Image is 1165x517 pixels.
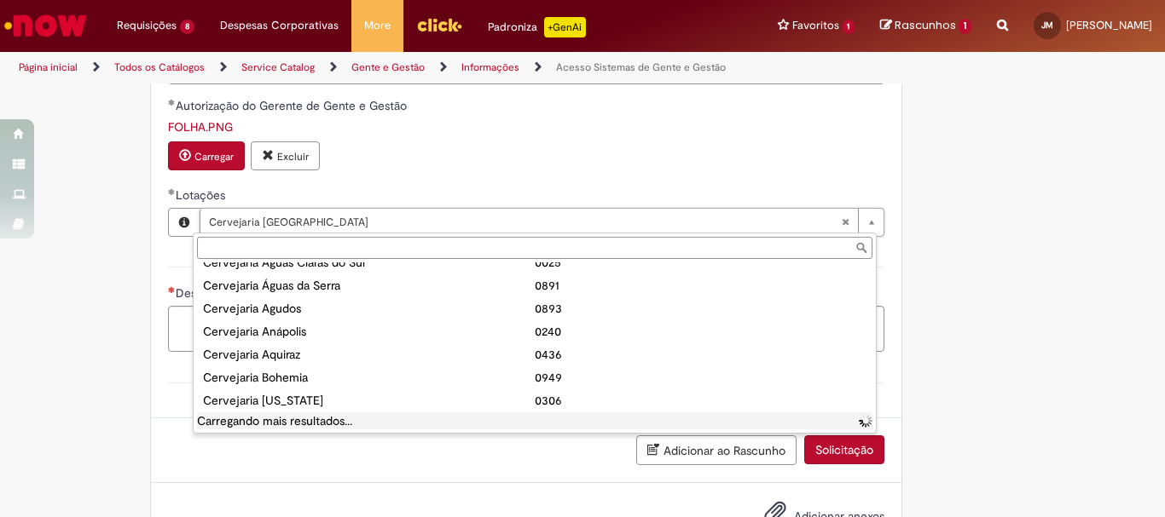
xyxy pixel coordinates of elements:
div: 0893 [535,300,867,317]
div: 0025 [535,254,867,271]
div: 0240 [535,323,867,340]
div: Cervejaria Águas da Serra [203,277,535,294]
div: 0891 [535,277,867,294]
div: Cervejaria Bohemia [203,369,535,386]
div: 0436 [535,346,867,363]
div: 0306 [535,392,867,409]
ul: Lotações [194,262,876,433]
div: Cervejaria Anápolis [203,323,535,340]
div: Cervejaria Aquiraz [203,346,535,363]
div: Cervejaria [US_STATE] [203,392,535,409]
div: Cervejaria Agudos [203,300,535,317]
div: 0949 [535,369,867,386]
div: Cervejaria Águas Claras do Sul [203,254,535,271]
li: Carregando mais resultados... [197,412,872,429]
